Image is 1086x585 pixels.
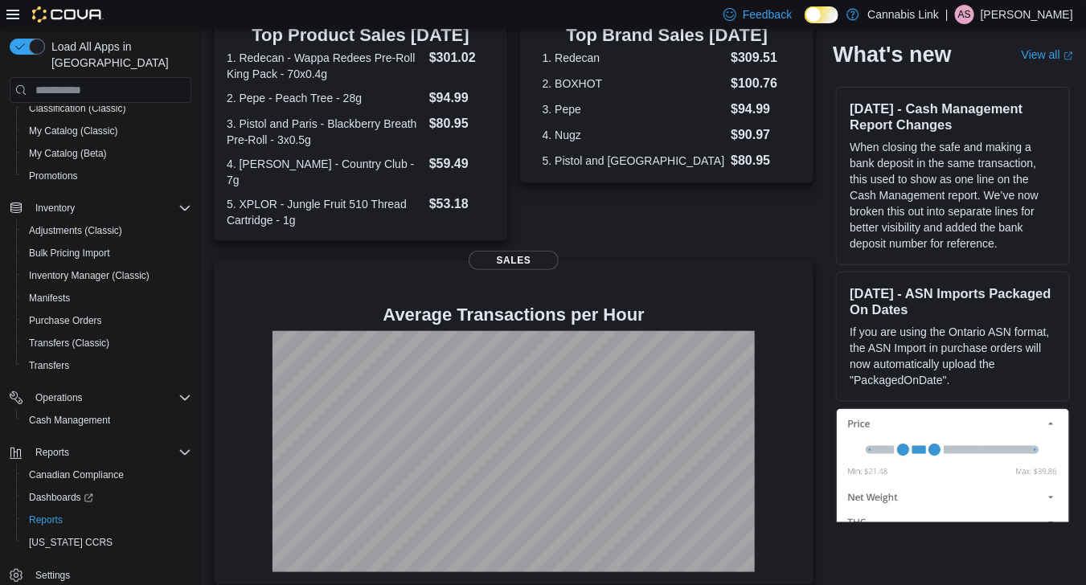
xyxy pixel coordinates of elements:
[23,488,191,507] span: Dashboards
[429,154,494,174] dd: $59.49
[731,100,792,119] dd: $94.99
[23,243,117,263] a: Bulk Pricing Import
[16,409,198,432] button: Cash Management
[805,6,838,23] input: Dark Mode
[3,387,198,409] button: Operations
[29,566,76,585] a: Settings
[29,102,126,115] span: Classification (Classic)
[35,391,83,404] span: Operations
[23,288,191,308] span: Manifests
[16,242,198,264] button: Bulk Pricing Import
[23,243,191,263] span: Bulk Pricing Import
[23,288,76,308] a: Manifests
[23,121,191,141] span: My Catalog (Classic)
[29,491,93,504] span: Dashboards
[23,533,119,552] a: [US_STATE] CCRS
[29,198,81,218] button: Inventory
[23,465,130,485] a: Canadian Compliance
[29,468,124,481] span: Canadian Compliance
[543,101,725,117] dt: 3. Pepe
[227,156,423,188] dt: 4. [PERSON_NAME] - Country Club - 7g
[29,565,191,585] span: Settings
[35,569,70,582] span: Settings
[429,88,494,108] dd: $94.99
[981,5,1073,24] p: [PERSON_NAME]
[16,287,198,309] button: Manifests
[29,388,191,407] span: Operations
[731,125,792,145] dd: $90.97
[29,224,122,237] span: Adjustments (Classic)
[3,197,198,219] button: Inventory
[23,99,191,118] span: Classification (Classic)
[16,264,198,287] button: Inventory Manager (Classic)
[23,121,125,141] a: My Catalog (Classic)
[850,100,1056,133] h3: [DATE] - Cash Management Report Changes
[227,50,423,82] dt: 1. Redecan - Wappa Redees Pre-Roll King Pack - 70x0.4g
[23,166,191,186] span: Promotions
[23,510,191,530] span: Reports
[429,114,494,133] dd: $80.95
[16,309,198,332] button: Purchase Orders
[543,76,725,92] dt: 2. BOXHOT
[227,196,423,228] dt: 5. XPLOR - Jungle Fruit 510 Thread Cartridge - 1g
[731,48,792,67] dd: $309.51
[731,151,792,170] dd: $80.95
[429,194,494,214] dd: $53.18
[45,39,191,71] span: Load All Apps in [GEOGRAPHIC_DATA]
[23,465,191,485] span: Canadian Compliance
[16,332,198,354] button: Transfers (Classic)
[23,411,191,430] span: Cash Management
[23,266,156,285] a: Inventory Manager (Classic)
[945,5,949,24] p: |
[29,337,109,350] span: Transfers (Classic)
[23,356,76,375] a: Transfers
[16,142,198,165] button: My Catalog (Beta)
[23,144,191,163] span: My Catalog (Beta)
[543,153,725,169] dt: 5. Pistol and [GEOGRAPHIC_DATA]
[23,221,191,240] span: Adjustments (Classic)
[29,443,76,462] button: Reports
[833,42,951,67] h2: What's new
[429,48,494,67] dd: $301.02
[469,251,559,270] span: Sales
[16,486,198,509] a: Dashboards
[227,116,423,148] dt: 3. Pistol and Paris - Blackberry Breath Pre-Roll - 3x0.5g
[23,221,129,240] a: Adjustments (Classic)
[23,99,133,118] a: Classification (Classic)
[29,414,110,427] span: Cash Management
[29,147,107,160] span: My Catalog (Beta)
[29,443,191,462] span: Reports
[29,125,118,137] span: My Catalog (Classic)
[227,26,494,45] h3: Top Product Sales [DATE]
[29,247,110,260] span: Bulk Pricing Import
[23,356,191,375] span: Transfers
[23,166,84,186] a: Promotions
[35,446,69,459] span: Reports
[867,5,939,24] p: Cannabis Link
[29,359,69,372] span: Transfers
[805,23,805,24] span: Dark Mode
[850,324,1056,388] p: If you are using the Ontario ASN format, the ASN Import in purchase orders will now automatically...
[29,198,191,218] span: Inventory
[3,441,198,464] button: Reports
[1063,51,1073,60] svg: External link
[958,5,971,24] span: AS
[23,488,100,507] a: Dashboards
[23,333,116,353] a: Transfers (Classic)
[227,305,801,325] h4: Average Transactions per Hour
[16,509,198,531] button: Reports
[731,74,792,93] dd: $100.76
[23,333,191,353] span: Transfers (Classic)
[1022,48,1073,61] a: View allExternal link
[29,292,70,305] span: Manifests
[16,165,198,187] button: Promotions
[16,219,198,242] button: Adjustments (Classic)
[850,285,1056,317] h3: [DATE] - ASN Imports Packaged On Dates
[543,26,792,45] h3: Top Brand Sales [DATE]
[23,411,117,430] a: Cash Management
[23,510,69,530] a: Reports
[743,6,792,22] span: Feedback
[29,536,113,549] span: [US_STATE] CCRS
[955,5,974,24] div: Andrew Stewart
[23,311,191,330] span: Purchase Orders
